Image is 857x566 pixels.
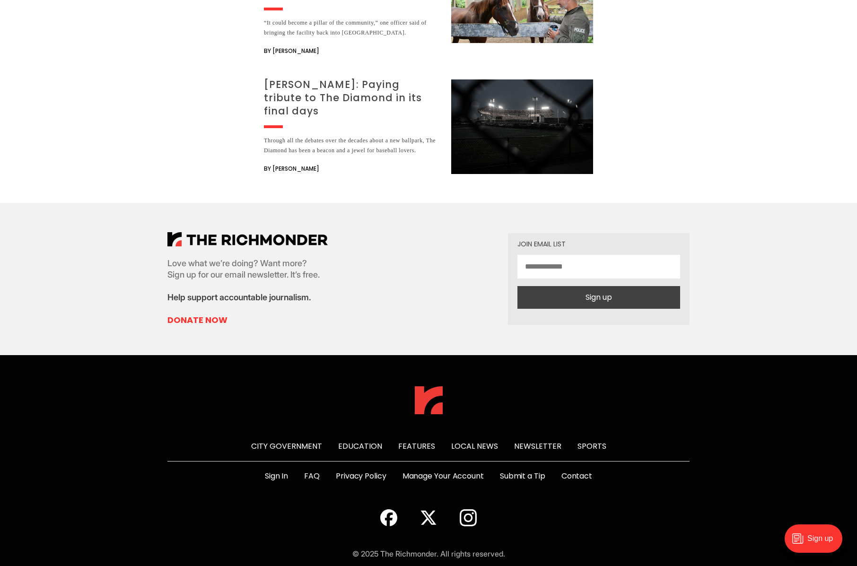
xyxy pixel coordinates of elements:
img: Jon Baliles: Paying tribute to The Diamond in its final days [451,79,593,174]
a: Local News [451,441,498,452]
a: Contact [561,470,592,482]
p: Help support accountable journalism. [167,292,328,303]
img: The Richmonder Logo [167,232,328,246]
a: Sign In [265,470,288,482]
img: The Richmonder [415,386,443,414]
a: Features [398,441,435,452]
button: Sign up [517,286,680,309]
a: Submit a Tip [500,470,545,482]
a: Sports [577,441,606,452]
div: “It could become a pillar of the community,” one officer said of bringing the facility back into ... [264,18,440,38]
a: City Government [251,441,322,452]
a: Newsletter [514,441,561,452]
a: Privacy Policy [336,470,386,482]
span: By [PERSON_NAME] [264,45,319,57]
h3: [PERSON_NAME]: Paying tribute to The Diamond in its final days [264,78,440,118]
span: By [PERSON_NAME] [264,163,319,174]
a: Manage Your Account [402,470,484,482]
div: © 2025 The Richmonder. All rights reserved. [352,548,505,559]
a: [PERSON_NAME]: Paying tribute to The Diamond in its final days Through all the debates over the d... [264,79,593,174]
div: Join email list [517,241,680,247]
a: Education [338,441,382,452]
a: FAQ [304,470,320,482]
p: Love what we’re doing? Want more? Sign up for our email newsletter. It’s free. [167,258,328,280]
div: Through all the debates over the decades about a new ballpark, The Diamond has been a beacon and ... [264,136,440,156]
a: Donate Now [167,314,328,326]
iframe: portal-trigger [777,520,857,566]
